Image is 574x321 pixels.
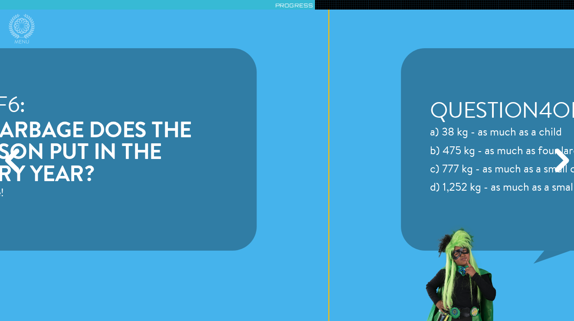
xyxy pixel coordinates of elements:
span: 6 [7,96,20,118]
span: Menu [14,39,30,46]
a: Menu [9,14,35,46]
span: Question [430,101,539,123]
span: : [20,96,26,118]
img: apprenticeCurious-3e7236cce83cb89c2edaeb8503ed9211.png [416,225,505,321]
span: 4 [539,101,553,123]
